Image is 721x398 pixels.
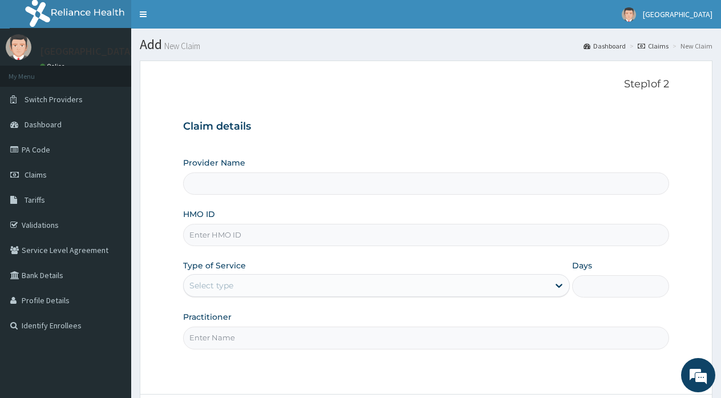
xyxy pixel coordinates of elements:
h3: Claim details [183,120,669,133]
span: Switch Providers [25,94,83,104]
label: HMO ID [183,208,215,220]
div: Select type [189,280,233,291]
img: User Image [6,34,31,60]
small: New Claim [162,42,200,50]
a: Claims [638,41,669,51]
h1: Add [140,37,712,52]
img: User Image [622,7,636,22]
li: New Claim [670,41,712,51]
label: Type of Service [183,260,246,271]
label: Days [572,260,592,271]
span: Dashboard [25,119,62,130]
span: [GEOGRAPHIC_DATA] [643,9,712,19]
p: [GEOGRAPHIC_DATA] [40,46,134,57]
label: Practitioner [183,311,232,323]
a: Online [40,62,67,70]
span: Tariffs [25,195,45,205]
a: Dashboard [584,41,626,51]
input: Enter Name [183,327,669,349]
p: Step 1 of 2 [183,78,669,91]
input: Enter HMO ID [183,224,669,246]
label: Provider Name [183,157,245,168]
span: Claims [25,170,47,180]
